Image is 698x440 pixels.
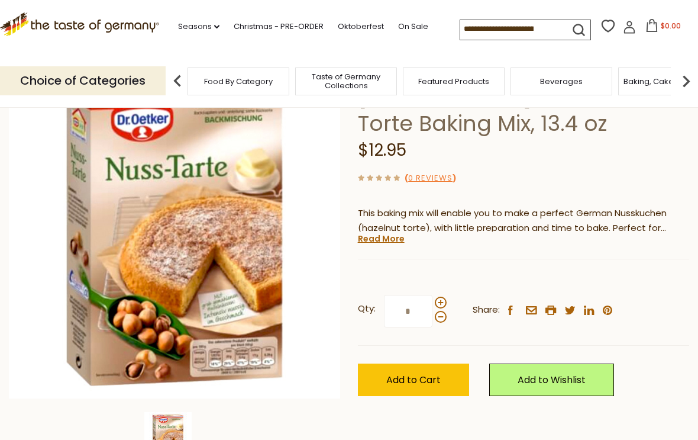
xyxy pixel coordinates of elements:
a: Food By Category [204,77,273,86]
a: Add to Wishlist [489,364,614,396]
a: Beverages [540,77,583,86]
strong: Qty: [358,301,376,316]
img: Dr. Oetker Hazelnut Torte Baking Mix, 13.4 oz [9,66,341,399]
span: $0.00 [661,21,681,31]
button: $0.00 [638,19,689,37]
span: Share: [473,303,500,317]
h1: [PERSON_NAME] Hazelnut Torte Baking Mix, 13.4 oz [358,83,689,137]
button: Add to Cart [358,364,469,396]
a: Featured Products [418,77,489,86]
a: Taste of Germany Collections [299,72,393,90]
a: On Sale [398,20,428,33]
a: Oktoberfest [338,20,384,33]
a: Seasons [178,20,219,33]
p: This baking mix will enable you to make a perfect German Nusskuchen (hazelnut torte), with little... [358,206,689,236]
img: next arrow [674,69,698,93]
a: 0 Reviews [408,172,453,185]
a: Christmas - PRE-ORDER [234,20,324,33]
img: previous arrow [166,69,189,93]
input: Qty: [384,295,432,327]
a: Read More [358,233,405,245]
span: $12.95 [358,139,406,162]
span: Add to Cart [386,373,441,387]
span: ( ) [405,172,456,184]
